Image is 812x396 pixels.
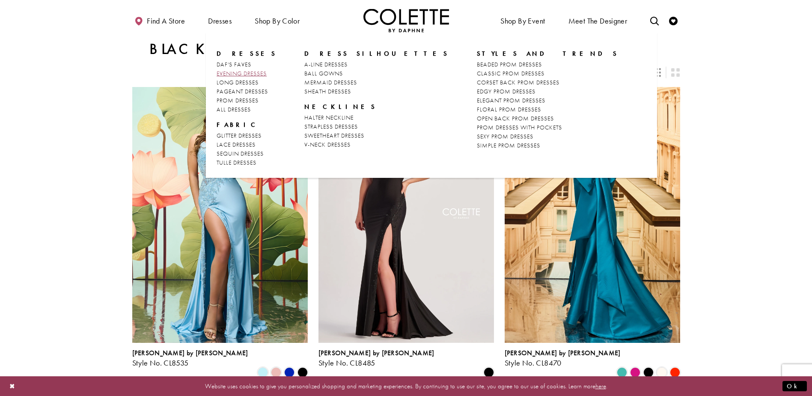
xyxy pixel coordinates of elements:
[217,120,259,129] span: FABRIC
[643,367,654,378] i: Black
[304,69,343,77] span: BALL GOWNS
[149,41,438,58] h1: Black Prom Dresses 2024
[477,69,544,77] span: CLASSIC PROM DRESSES
[304,49,449,58] span: DRESS SILHOUETTES
[477,123,562,131] span: PROM DRESSES WITH POCKETS
[258,367,268,378] i: Light Blue
[304,132,364,139] span: SWEETHEART DRESSES
[477,49,619,58] span: STYLES AND TRENDS
[648,9,661,32] a: Toggle search
[671,68,680,77] span: Switch layout to 2 columns
[132,358,189,368] span: Style No. CL8535
[217,49,277,58] span: Dresses
[217,158,277,167] a: TULLE DRESSES
[284,367,294,378] i: Royal Blue
[271,367,281,378] i: Rose Gold
[566,9,630,32] a: Meet the designer
[505,358,562,368] span: Style No. CL8470
[477,78,619,87] a: CORSET BACK PROM DRESSES
[304,60,348,68] span: A-LINE DRESSES
[304,113,449,122] a: HALTER NECKLINE
[630,367,640,378] i: Fuchsia
[318,349,434,367] div: Colette by Daphne Style No. CL8485
[217,159,256,166] span: TULLE DRESSES
[132,9,187,32] a: Find a store
[477,123,619,132] a: PROM DRESSES WITH POCKETS
[217,131,277,140] a: GLITTER DRESSES
[505,87,680,342] a: Visit Colette by Daphne Style No. CL8470 Page
[657,367,667,378] i: Diamond White
[304,131,449,140] a: SWEETHEART DRESSES
[217,96,277,105] a: PROM DRESSES
[217,96,259,104] span: PROM DRESSES
[477,96,545,104] span: ELEGANT PROM DRESSES
[304,140,449,149] a: V-NECK DRESSES
[477,96,619,105] a: ELEGANT PROM DRESSES
[568,17,628,25] span: Meet the designer
[217,105,251,113] span: ALL DRESSES
[477,87,619,96] a: EDGY PROM DRESSES
[217,78,277,87] a: LONG DRESSES
[217,105,277,114] a: ALL DRESSES
[477,132,533,140] span: SEXY PROM DRESSES
[484,367,494,378] i: Black
[477,114,619,123] a: OPEN BACK PROM DRESSES
[127,63,685,82] div: Layout Controls
[477,105,619,114] a: FLORAL PROM DRESSES
[477,60,542,68] span: BEADED PROM DRESSES
[132,87,308,342] a: Visit Colette by Daphne Style No. CL8535 Page
[363,9,449,32] a: Visit Home Page
[217,69,277,78] a: EVENING DRESSES
[363,9,449,32] img: Colette by Daphne
[217,120,277,129] span: FABRIC
[477,141,619,150] a: SIMPLE PROM DRESSES
[318,87,494,342] a: Visit Colette by Daphne Style No. CL8485 Page
[253,9,302,32] span: Shop by color
[147,17,185,25] span: Find a store
[617,367,627,378] i: Turquoise
[477,114,554,122] span: OPEN BACK PROM DRESSES
[477,60,619,69] a: BEADED PROM DRESSES
[217,60,251,68] span: DAF'S FAVES
[505,349,621,367] div: Colette by Daphne Style No. CL8470
[304,87,449,96] a: SHEATH DRESSES
[477,105,541,113] span: FLORAL PROM DRESSES
[477,78,559,86] span: CORSET BACK PROM DRESSES
[318,348,434,357] span: [PERSON_NAME] by [PERSON_NAME]
[304,123,358,130] span: STRAPLESS DRESSES
[206,9,234,32] span: Dresses
[670,367,680,378] i: Scarlet
[217,149,277,158] a: SEQUIN DRESSES
[217,141,256,148] span: LACE DRESSES
[595,381,606,390] a: here
[5,378,20,393] button: Close Dialog
[304,122,449,131] a: STRAPLESS DRESSES
[304,114,354,121] span: HALTER NECKLINE
[217,87,277,96] a: PAGEANT DRESSES
[208,17,232,25] span: Dresses
[62,380,750,392] p: Website uses cookies to give you personalized shopping and marketing experiences. By continuing t...
[217,140,277,149] a: LACE DRESSES
[217,60,277,69] a: DAF'S FAVES
[132,349,248,367] div: Colette by Daphne Style No. CL8535
[477,87,535,95] span: EDGY PROM DRESSES
[304,60,449,69] a: A-LINE DRESSES
[217,78,259,86] span: LONG DRESSES
[304,78,357,86] span: MERMAID DRESSES
[132,348,248,357] span: [PERSON_NAME] by [PERSON_NAME]
[500,17,545,25] span: Shop By Event
[217,69,267,77] span: EVENING DRESSES
[217,150,264,157] span: SEQUIN DRESSES
[217,87,268,95] span: PAGEANT DRESSES
[255,17,300,25] span: Shop by color
[304,141,351,148] span: V-NECK DRESSES
[505,348,621,357] span: [PERSON_NAME] by [PERSON_NAME]
[217,132,262,139] span: GLITTER DRESSES
[477,141,540,149] span: SIMPLE PROM DRESSES
[297,367,308,378] i: Black
[477,132,619,141] a: SEXY PROM DRESSES
[477,69,619,78] a: CLASSIC PROM DRESSES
